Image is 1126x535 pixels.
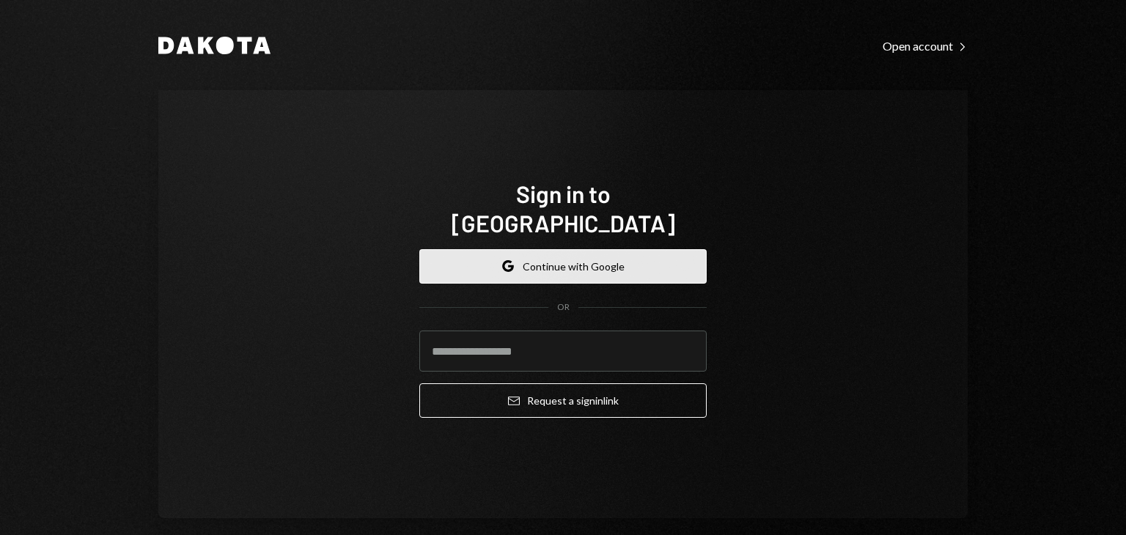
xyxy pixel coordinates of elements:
div: OR [557,301,570,314]
button: Continue with Google [419,249,707,284]
h1: Sign in to [GEOGRAPHIC_DATA] [419,179,707,237]
a: Open account [883,37,968,53]
button: Request a signinlink [419,383,707,418]
div: Open account [883,39,968,53]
